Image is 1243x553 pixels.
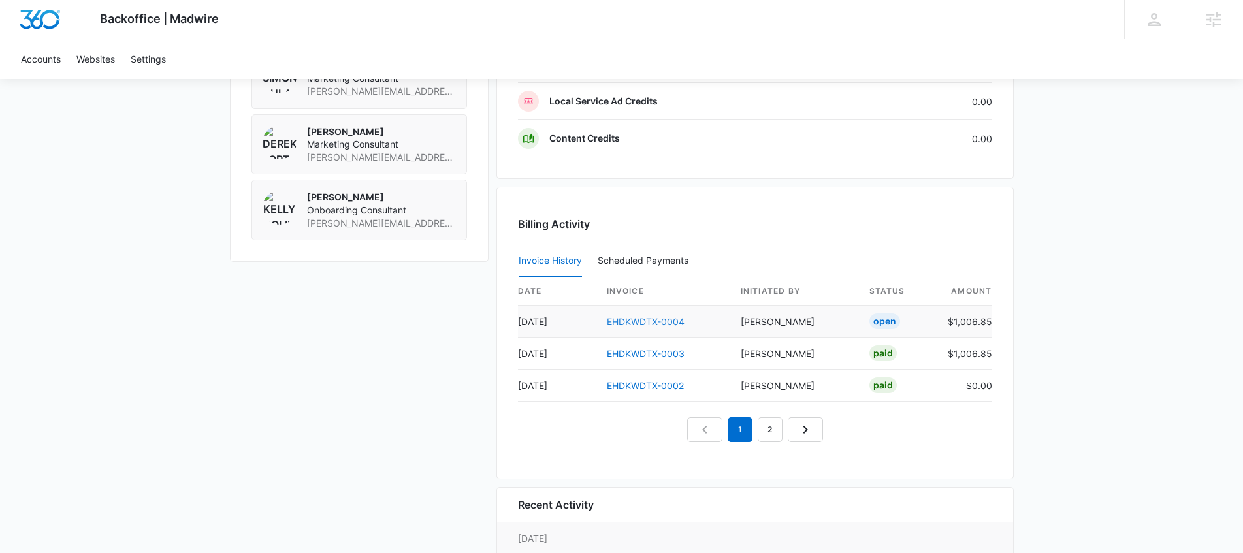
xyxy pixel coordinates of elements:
[854,83,992,120] td: 0.00
[869,377,897,393] div: Paid
[869,345,897,361] div: Paid
[518,531,992,545] p: [DATE]
[263,125,297,159] img: Derek Fortier
[598,256,694,265] div: Scheduled Payments
[607,348,685,359] a: EHDKWDTX-0003
[607,316,685,327] a: EHDKWDTX-0004
[549,95,658,108] p: Local Service Ad Credits
[730,338,859,370] td: [PERSON_NAME]
[518,370,596,402] td: [DATE]
[307,191,456,204] p: [PERSON_NAME]
[859,277,937,306] th: status
[728,417,752,442] em: 1
[69,39,123,79] a: Websites
[730,277,859,306] th: Initiated By
[263,191,297,225] img: Kelly Bolin
[730,370,859,402] td: [PERSON_NAME]
[518,497,594,513] h6: Recent Activity
[123,39,174,79] a: Settings
[519,245,582,277] button: Invoice History
[307,204,456,217] span: Onboarding Consultant
[854,120,992,157] td: 0.00
[607,380,684,391] a: EHDKWDTX-0002
[687,417,823,442] nav: Pagination
[518,306,596,338] td: [DATE]
[307,125,456,138] p: [PERSON_NAME]
[869,313,900,329] div: Open
[518,338,596,370] td: [DATE]
[937,306,992,338] td: $1,006.85
[307,151,456,164] span: [PERSON_NAME][EMAIL_ADDRESS][PERSON_NAME][DOMAIN_NAME]
[937,338,992,370] td: $1,006.85
[307,217,456,230] span: [PERSON_NAME][EMAIL_ADDRESS][PERSON_NAME][DOMAIN_NAME]
[788,417,823,442] a: Next Page
[937,277,992,306] th: amount
[758,417,783,442] a: Page 2
[100,12,219,25] span: Backoffice | Madwire
[596,277,730,306] th: invoice
[549,132,620,145] p: Content Credits
[730,306,859,338] td: [PERSON_NAME]
[13,39,69,79] a: Accounts
[937,370,992,402] td: $0.00
[307,138,456,151] span: Marketing Consultant
[518,216,992,232] h3: Billing Activity
[518,277,596,306] th: date
[307,85,456,98] span: [PERSON_NAME][EMAIL_ADDRESS][PERSON_NAME][DOMAIN_NAME]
